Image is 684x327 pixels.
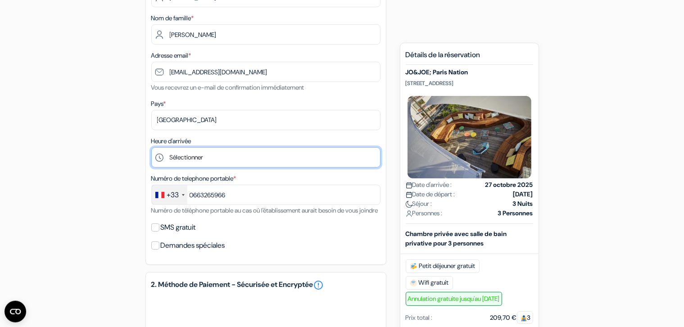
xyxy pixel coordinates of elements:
[151,83,304,91] small: Vous recevrez un e-mail de confirmation immédiatement
[406,209,443,218] span: Personnes :
[498,209,533,218] strong: 3 Personnes
[151,99,166,109] label: Pays
[406,230,507,247] b: Chambre privée avec salle de bain privative pour 3 personnes
[485,180,533,190] strong: 27 octobre 2025
[513,190,533,199] strong: [DATE]
[406,259,480,273] span: Petit déjeuner gratuit
[161,221,196,234] label: SMS gratuit
[151,51,191,60] label: Adresse email
[406,313,433,322] div: Prix total :
[406,182,412,189] img: calendar.svg
[406,80,533,87] p: [STREET_ADDRESS]
[410,263,417,270] img: free_breakfast.svg
[151,136,191,146] label: Heure d'arrivée
[410,279,417,286] img: free_wifi.svg
[406,292,502,306] span: Annulation gratuite jusqu'au [DATE]
[406,199,432,209] span: Séjour :
[151,206,378,214] small: Numéro de téléphone portable au cas où l'établissement aurait besoin de vous joindre
[161,239,225,252] label: Demandes spéciales
[517,311,533,324] span: 3
[5,301,26,322] button: Ouvrir le widget CMP
[151,14,194,23] label: Nom de famille
[152,185,187,204] div: France: +33
[513,199,533,209] strong: 3 Nuits
[151,280,381,291] h5: 2. Méthode de Paiement - Sécurisée et Encryptée
[151,174,236,183] label: Numéro de telephone portable
[490,313,533,322] div: 209,70 €
[406,210,412,217] img: user_icon.svg
[406,276,453,290] span: Wifi gratuit
[406,68,533,76] h5: JO&JOE; Paris Nation
[406,190,455,199] span: Date de départ :
[313,280,324,291] a: error_outline
[151,24,381,45] input: Entrer le nom de famille
[406,191,412,198] img: calendar.svg
[151,185,381,205] input: 6 12 34 56 78
[521,315,527,322] img: guest.svg
[151,62,381,82] input: Entrer adresse e-mail
[406,50,533,65] h5: Détails de la réservation
[406,180,452,190] span: Date d'arrivée :
[167,190,179,200] div: +33
[406,201,412,208] img: moon.svg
